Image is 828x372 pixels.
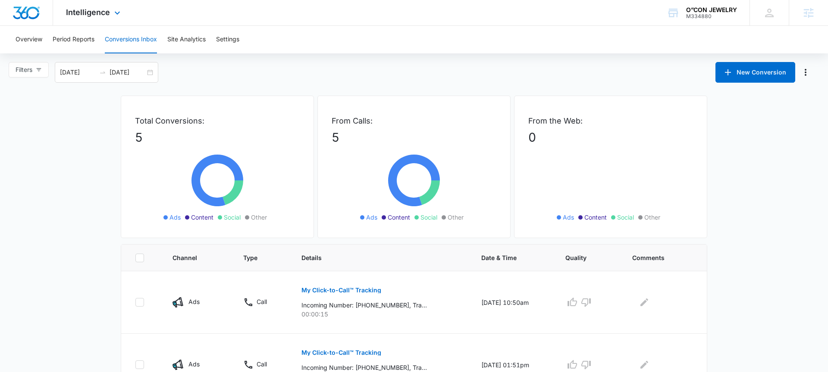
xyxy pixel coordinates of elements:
span: Content [388,213,410,222]
button: Conversions Inbox [105,26,157,53]
button: Edit Comments [637,295,651,309]
button: My Click-to-Call™ Tracking [301,280,381,301]
p: 5 [135,128,300,146]
span: Social [617,213,634,222]
img: tab_keywords_by_traffic_grey.svg [86,50,93,57]
span: Content [191,213,213,222]
span: Ads [366,213,377,222]
span: Comments [632,253,681,262]
button: Filters [9,62,49,77]
div: v 4.0.25 [24,14,42,21]
span: swap-right [99,69,106,76]
div: Domain: [DOMAIN_NAME] [22,22,95,29]
p: Ads [188,360,200,369]
span: Quality [565,253,599,262]
div: account id [686,13,737,19]
span: Ads [169,213,181,222]
span: Ads [563,213,574,222]
p: My Click-to-Call™ Tracking [301,287,381,293]
img: tab_domain_overview_orange.svg [23,50,30,57]
span: Type [243,253,268,262]
p: From the Web: [528,115,693,127]
td: [DATE] 10:50am [471,271,555,334]
button: My Click-to-Call™ Tracking [301,342,381,363]
div: account name [686,6,737,13]
button: Site Analytics [167,26,206,53]
p: Call [257,297,267,306]
img: logo_orange.svg [14,14,21,21]
input: Start date [60,68,96,77]
p: 5 [332,128,496,146]
p: 00:00:15 [301,310,461,319]
span: Details [301,253,448,262]
span: Channel [172,253,210,262]
input: End date [110,68,145,77]
img: website_grey.svg [14,22,21,29]
button: Manage Numbers [799,65,812,79]
span: Other [644,213,660,222]
div: Keywords by Traffic [95,51,145,56]
button: New Conversion [715,62,795,83]
span: Content [584,213,607,222]
span: Other [251,213,267,222]
button: Period Reports [53,26,94,53]
p: Ads [188,297,200,306]
p: Incoming Number: [PHONE_NUMBER], Tracking Number: [PHONE_NUMBER], Ring To: [PHONE_NUMBER], Caller... [301,301,427,310]
span: Other [448,213,464,222]
span: Social [224,213,241,222]
p: My Click-to-Call™ Tracking [301,350,381,356]
button: Settings [216,26,239,53]
button: Edit Comments [637,358,651,372]
p: Incoming Number: [PHONE_NUMBER], Tracking Number: [PHONE_NUMBER], Ring To: [PHONE_NUMBER], Caller... [301,363,427,372]
span: Intelligence [66,8,110,17]
span: Date & Time [481,253,532,262]
p: Call [257,360,267,369]
span: to [99,69,106,76]
p: From Calls: [332,115,496,127]
p: Total Conversions: [135,115,300,127]
p: 0 [528,128,693,146]
span: Social [420,213,437,222]
button: Overview [16,26,42,53]
div: Domain Overview [33,51,77,56]
span: Filters [16,65,32,74]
